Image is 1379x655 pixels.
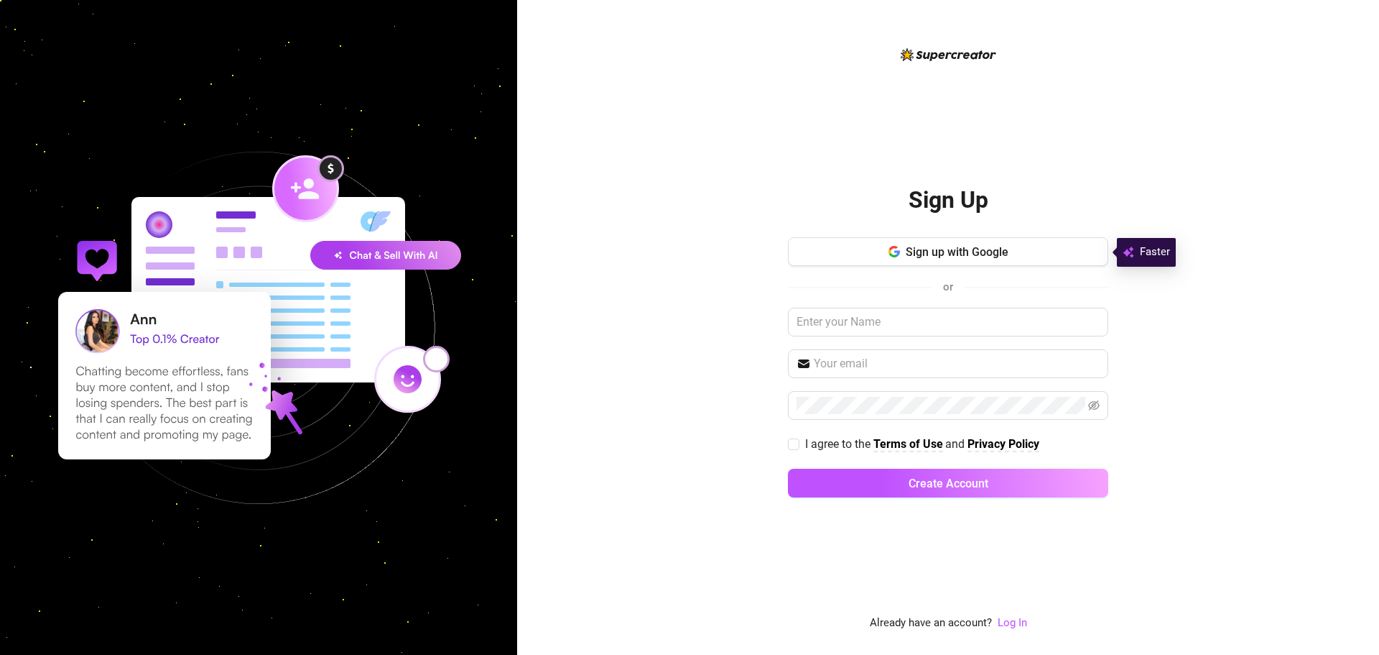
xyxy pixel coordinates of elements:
span: and [945,437,967,451]
button: Sign up with Google [788,237,1108,266]
strong: Terms of Use [873,437,943,451]
a: Log In [998,615,1027,632]
strong: Privacy Policy [967,437,1039,451]
span: I agree to the [805,437,873,451]
span: or [943,280,953,293]
a: Log In [998,616,1027,629]
span: eye-invisible [1088,400,1100,411]
span: Create Account [909,477,988,490]
button: Create Account [788,469,1108,498]
input: Enter your Name [788,308,1108,336]
span: Faster [1140,244,1170,261]
input: Your email [814,355,1100,372]
a: Terms of Use [873,437,943,452]
img: signup-background-D0MIrEPF.svg [10,79,507,577]
h2: Sign Up [909,185,988,215]
img: logo-BBDzfeDw.svg [901,48,996,61]
img: svg%3e [1123,244,1134,261]
span: Sign up with Google [906,245,1008,259]
a: Privacy Policy [967,437,1039,452]
span: Already have an account? [870,615,992,632]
